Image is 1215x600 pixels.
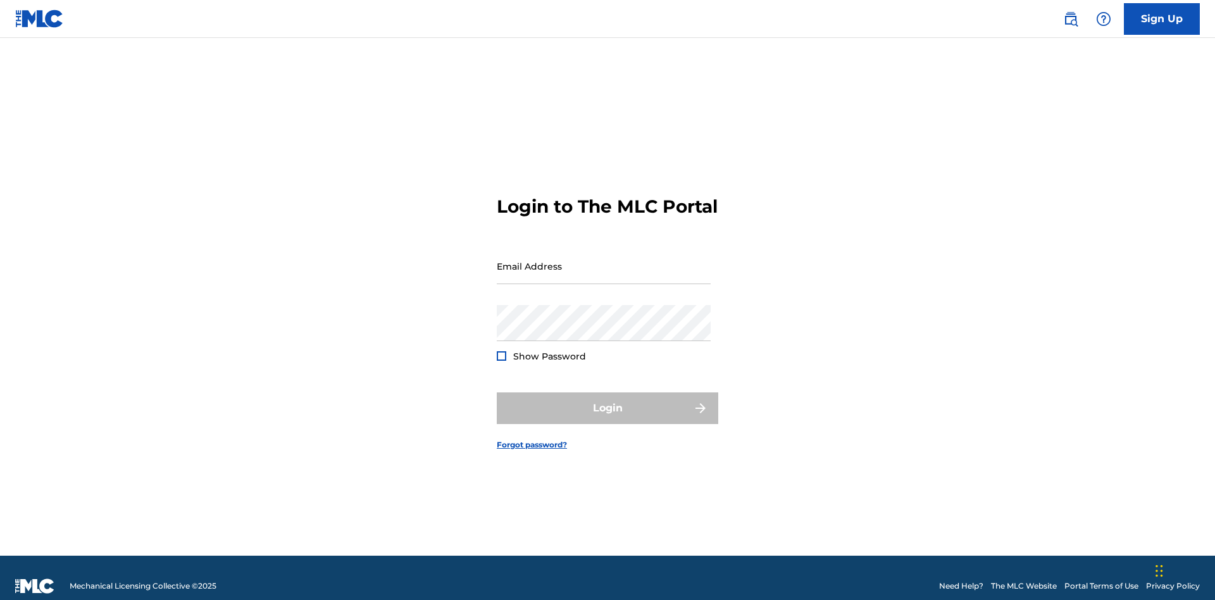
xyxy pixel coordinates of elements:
[1152,539,1215,600] iframe: Chat Widget
[1146,580,1200,592] a: Privacy Policy
[497,196,718,218] h3: Login to The MLC Portal
[1124,3,1200,35] a: Sign Up
[15,578,54,594] img: logo
[513,351,586,362] span: Show Password
[1156,552,1163,590] div: Drag
[497,439,567,451] a: Forgot password?
[1096,11,1111,27] img: help
[1063,11,1078,27] img: search
[1064,580,1138,592] a: Portal Terms of Use
[70,580,216,592] span: Mechanical Licensing Collective © 2025
[1058,6,1083,32] a: Public Search
[1091,6,1116,32] div: Help
[15,9,64,28] img: MLC Logo
[991,580,1057,592] a: The MLC Website
[939,580,983,592] a: Need Help?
